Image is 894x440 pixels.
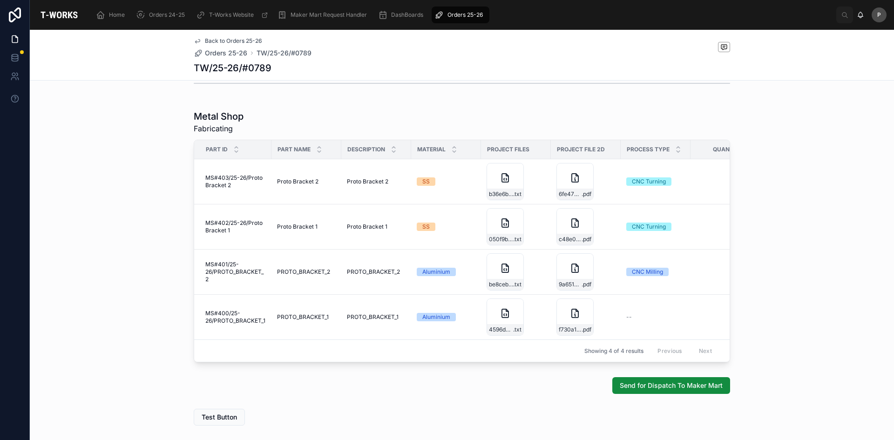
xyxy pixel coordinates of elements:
[206,146,228,153] span: Part ID
[275,7,373,23] a: Maker Mart Request Handler
[93,7,131,23] a: Home
[559,236,582,243] span: c48e0ac4-4a71-456f-9b20-44e0415ee20a-PROTO_BRACKET_1_KST_REV_1
[88,5,836,25] div: scrollable content
[582,236,591,243] span: .pdf
[513,326,521,333] span: .txt
[584,347,643,355] span: Showing 4 of 4 results
[489,281,513,288] span: be8ceb2f-2f7d-4365-8406-ccf66c94345f-PROTO_BRACKET_2_PST_REV_1
[582,281,591,288] span: .pdf
[277,178,318,185] span: Proto Bracket 2
[194,48,247,58] a: Orders 25-26
[417,146,446,153] span: Material
[489,190,513,198] span: b36e6bb0-8434-452a-b31a-77b7533e8768-PROTO_BRACKET_2_PST_REV_1
[194,123,244,134] span: Fabricating
[632,223,666,231] div: CNC Turning
[193,7,273,23] a: T-Works Website
[205,48,247,58] span: Orders 25-26
[696,313,755,321] span: 2
[632,268,663,276] div: CNC Milling
[205,219,266,234] span: MS#402/25-26/Proto Bracket 1
[109,11,125,19] span: Home
[432,7,489,23] a: Orders 25-26
[626,313,632,321] span: --
[347,313,399,321] span: PROTO_BRACKET_1
[559,190,582,198] span: 6fe4795b-2284-492b-a996-3267f7b55c37-PROTO_BRACKET_2_PST_REV_1
[513,281,521,288] span: .txt
[489,326,513,333] span: 4596dc1c-137b-4fba-bab2-0b1638050393-PROTO_BRACKET_2_PST_REV_1
[696,223,755,230] span: 4
[513,190,521,198] span: .txt
[202,413,237,422] span: Test Button
[422,268,450,276] div: Aluminium
[582,326,591,333] span: .pdf
[277,223,318,230] span: Proto Bracket 1
[205,310,266,325] span: MS#400/25-26/PROTO_BRACKET_1
[422,313,450,321] div: Aluminium
[257,48,312,58] a: TW/25-26/#0789
[205,174,266,189] span: MS#403/25-26/Proto Bracket 2
[347,146,385,153] span: Description
[713,146,743,153] span: Quantity
[620,381,723,390] span: Send for Dispatch To Maker Mart
[347,178,388,185] span: Proto Bracket 2
[347,223,387,230] span: Proto Bracket 1
[209,11,254,19] span: T-Works Website
[391,11,423,19] span: DashBoards
[422,223,430,231] div: SS
[205,37,262,45] span: Back to Orders 25-26
[194,409,245,426] button: Test Button
[375,7,430,23] a: DashBoards
[291,11,367,19] span: Maker Mart Request Handler
[559,326,582,333] span: f730a1f8-0cea-4ca5-84b9-b17fabeb06df-PROTO_BRACKET_1_KST_REV_1
[194,61,271,74] h1: TW/25-26/#0789
[205,261,266,283] span: MS#401/25-26/PROTO_BRACKET_2
[557,146,605,153] span: Project File 2D
[278,146,311,153] span: Part Name
[632,177,666,186] div: CNC Turning
[277,313,329,321] span: PROTO_BRACKET_1
[612,377,730,394] button: Send for Dispatch To Maker Mart
[347,268,400,276] span: PROTO_BRACKET_2
[559,281,582,288] span: 9a65198f-3891-4495-b761-8506cc219227-PROTO_BRACKET_2_PST_REV_1
[422,177,430,186] div: SS
[627,146,670,153] span: Process Type
[489,236,513,243] span: 050f9b47-41ca-4685-a5ec-68450b202f48-PROTO_BRACKET_1_KST_REV_1
[582,190,591,198] span: .pdf
[877,11,881,19] span: P
[277,268,330,276] span: PROTO_BRACKET_2
[194,110,244,123] h1: Metal Shop
[513,236,521,243] span: .txt
[149,11,185,19] span: Orders 24-25
[696,178,755,185] span: 4
[447,11,483,19] span: Orders 25-26
[194,37,262,45] a: Back to Orders 25-26
[487,146,529,153] span: Project Files
[696,268,755,276] span: 2
[133,7,191,23] a: Orders 24-25
[37,7,81,22] img: App logo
